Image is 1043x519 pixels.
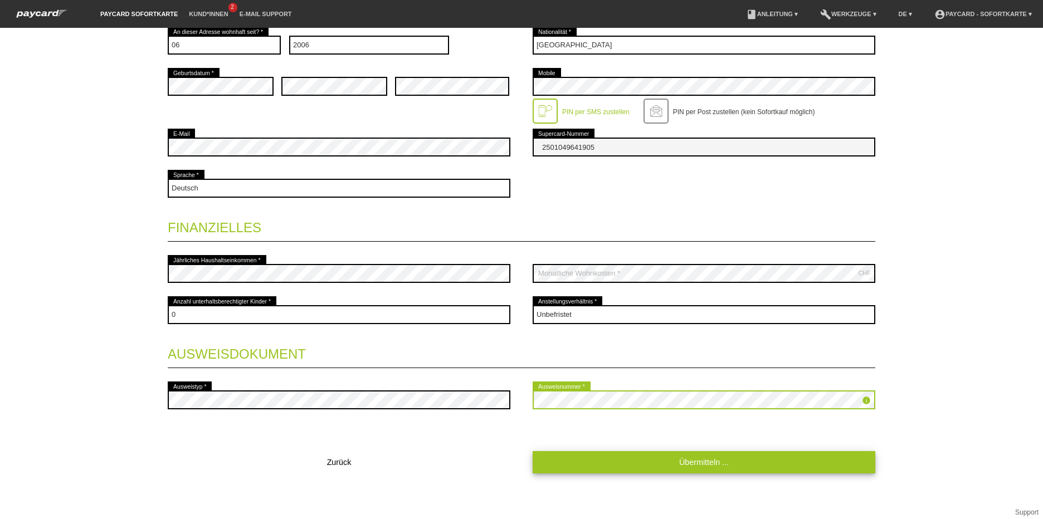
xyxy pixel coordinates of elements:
button: Zurück [168,451,510,473]
a: Support [1015,508,1039,516]
a: Kund*innen [183,11,233,17]
img: paycard Sofortkarte [11,8,72,19]
i: book [746,9,757,20]
a: DE ▾ [893,11,918,17]
legend: Ausweisdokument [168,335,875,368]
span: Zurück [327,458,352,467]
a: paycard Sofortkarte [11,13,72,21]
a: paycard Sofortkarte [95,11,183,17]
a: bookAnleitung ▾ [740,11,803,17]
i: account_circle [934,9,945,20]
a: account_circlepaycard - Sofortkarte ▾ [929,11,1037,17]
label: PIN per SMS zustellen [562,108,630,116]
legend: Finanzielles [168,209,875,242]
span: 2 [228,3,237,12]
i: info [862,396,871,405]
a: E-Mail Support [234,11,298,17]
i: build [820,9,831,20]
div: CHF [858,270,871,276]
a: buildWerkzeuge ▾ [815,11,882,17]
label: PIN per Post zustellen (kein Sofortkauf möglich) [673,108,815,116]
a: Übermitteln ... [533,451,875,473]
a: info [862,397,871,407]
